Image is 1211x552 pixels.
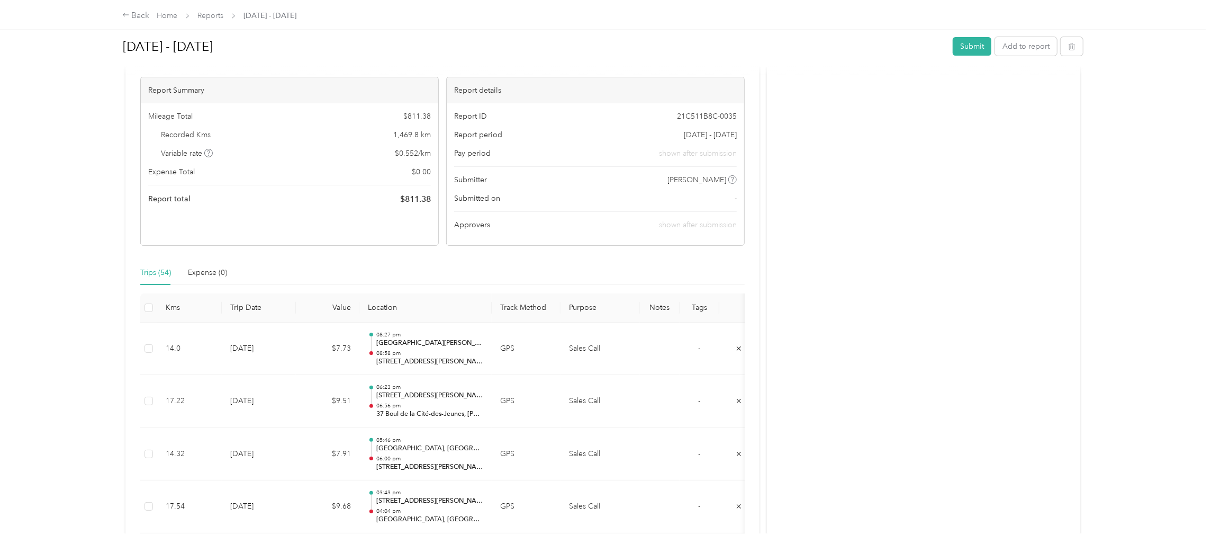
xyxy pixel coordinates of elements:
[454,129,502,140] span: Report period
[376,391,483,400] p: [STREET_ADDRESS][PERSON_NAME]
[141,77,438,103] div: Report Summary
[188,267,227,279] div: Expense (0)
[680,293,719,323] th: Tags
[376,508,483,515] p: 04:04 pm
[400,193,431,206] span: $ 811.38
[148,166,195,177] span: Expense Total
[995,37,1057,56] button: Add to report
[376,515,483,524] p: [GEOGRAPHIC_DATA], [GEOGRAPHIC_DATA], [GEOGRAPHIC_DATA]
[454,174,487,185] span: Submitter
[492,375,561,428] td: GPS
[157,293,222,323] th: Kms
[296,375,359,428] td: $9.51
[447,77,744,103] div: Report details
[296,480,359,533] td: $9.68
[359,293,492,323] th: Location
[395,148,431,159] span: $ 0.552 / km
[376,350,483,357] p: 08:58 pm
[123,34,945,59] h1: Aug 1 - 31, 2025
[376,357,483,367] p: [STREET_ADDRESS][PERSON_NAME]
[157,375,222,428] td: 17.22
[454,148,491,159] span: Pay period
[561,293,640,323] th: Purpose
[222,428,296,481] td: [DATE]
[412,166,431,177] span: $ 0.00
[492,480,561,533] td: GPS
[668,174,727,185] span: [PERSON_NAME]
[148,193,191,204] span: Report total
[953,37,991,56] button: Submit
[222,480,296,533] td: [DATE]
[376,331,483,339] p: 08:27 pm
[157,323,222,376] td: 14.0
[376,402,483,409] p: 06:56 pm
[698,396,700,405] span: -
[222,293,296,323] th: Trip Date
[222,323,296,376] td: [DATE]
[640,293,680,323] th: Notes
[296,428,359,481] td: $7.91
[222,375,296,428] td: [DATE]
[148,111,193,122] span: Mileage Total
[492,323,561,376] td: GPS
[161,129,211,140] span: Recorded Kms
[561,428,640,481] td: Sales Call
[197,11,223,20] a: Reports
[492,293,561,323] th: Track Method
[122,10,150,22] div: Back
[659,148,737,159] span: shown after submission
[376,409,483,419] p: 37 Boul de la Cité-des-Jeunes, [PERSON_NAME], [PERSON_NAME], [GEOGRAPHIC_DATA]
[376,489,483,496] p: 03:43 pm
[698,449,700,458] span: -
[698,502,700,511] span: -
[376,437,483,444] p: 05:46 pm
[296,293,359,323] th: Value
[376,496,483,506] p: [STREET_ADDRESS][PERSON_NAME]
[376,339,483,348] p: [GEOGRAPHIC_DATA][PERSON_NAME], [PERSON_NAME][GEOGRAPHIC_DATA], [GEOGRAPHIC_DATA], J7V 6H1, [GEOG...
[403,111,431,122] span: $ 811.38
[561,375,640,428] td: Sales Call
[157,428,222,481] td: 14.32
[677,111,737,122] span: 21C511B8C-0035
[157,480,222,533] td: 17.54
[376,462,483,472] p: [STREET_ADDRESS][PERSON_NAME]
[454,111,487,122] span: Report ID
[698,344,700,353] span: -
[376,384,483,391] p: 06:23 pm
[561,480,640,533] td: Sales Call
[684,129,737,140] span: [DATE] - [DATE]
[157,11,177,20] a: Home
[243,10,296,21] span: [DATE] - [DATE]
[659,220,737,229] span: shown after submission
[376,455,483,462] p: 06:00 pm
[735,193,737,204] span: -
[161,148,213,159] span: Variable rate
[296,323,359,376] td: $7.73
[454,219,490,230] span: Approvers
[376,444,483,453] p: [GEOGRAPHIC_DATA], [GEOGRAPHIC_DATA], [GEOGRAPHIC_DATA]
[140,267,171,279] div: Trips (54)
[1152,493,1211,552] iframe: Everlance-gr Chat Button Frame
[492,428,561,481] td: GPS
[454,193,500,204] span: Submitted on
[393,129,431,140] span: 1,469.8 km
[561,323,640,376] td: Sales Call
